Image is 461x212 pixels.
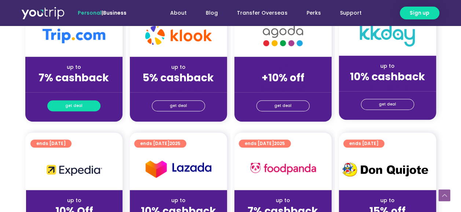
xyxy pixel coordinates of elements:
[345,197,430,204] div: up to
[276,63,290,71] span: up to
[169,140,180,146] span: 2025
[47,100,100,111] a: get deal
[170,101,187,111] span: get deal
[161,6,196,20] a: About
[261,71,304,85] strong: +10% off
[343,140,384,148] a: ends [DATE]
[330,6,371,20] a: Support
[240,85,326,92] div: (for stays only)
[379,99,396,109] span: get deal
[103,9,127,16] a: Business
[136,197,221,204] div: up to
[134,140,186,148] a: ends [DATE]2025
[245,140,285,148] span: ends [DATE]
[36,140,66,148] span: ends [DATE]
[30,140,72,148] a: ends [DATE]
[361,99,414,110] a: get deal
[143,71,214,85] strong: 5% cashback
[345,62,430,70] div: up to
[350,70,425,84] strong: 10% cashback
[140,140,180,148] span: ends [DATE]
[196,6,227,20] a: Blog
[78,9,102,16] span: Personal
[78,9,127,16] span: |
[239,140,291,148] a: ends [DATE]2025
[410,9,429,17] span: Sign up
[240,197,326,204] div: up to
[345,83,430,91] div: (for stays only)
[136,85,221,92] div: (for stays only)
[31,85,117,92] div: (for stays only)
[32,197,117,204] div: up to
[65,101,83,111] span: get deal
[256,100,310,111] a: get deal
[31,63,117,71] div: up to
[297,6,330,20] a: Perks
[227,6,297,20] a: Transfer Overseas
[349,140,378,148] span: ends [DATE]
[152,100,205,111] a: get deal
[39,71,109,85] strong: 7% cashback
[400,7,439,19] a: Sign up
[146,6,371,20] nav: Menu
[274,140,285,146] span: 2025
[136,63,221,71] div: up to
[274,101,292,111] span: get deal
